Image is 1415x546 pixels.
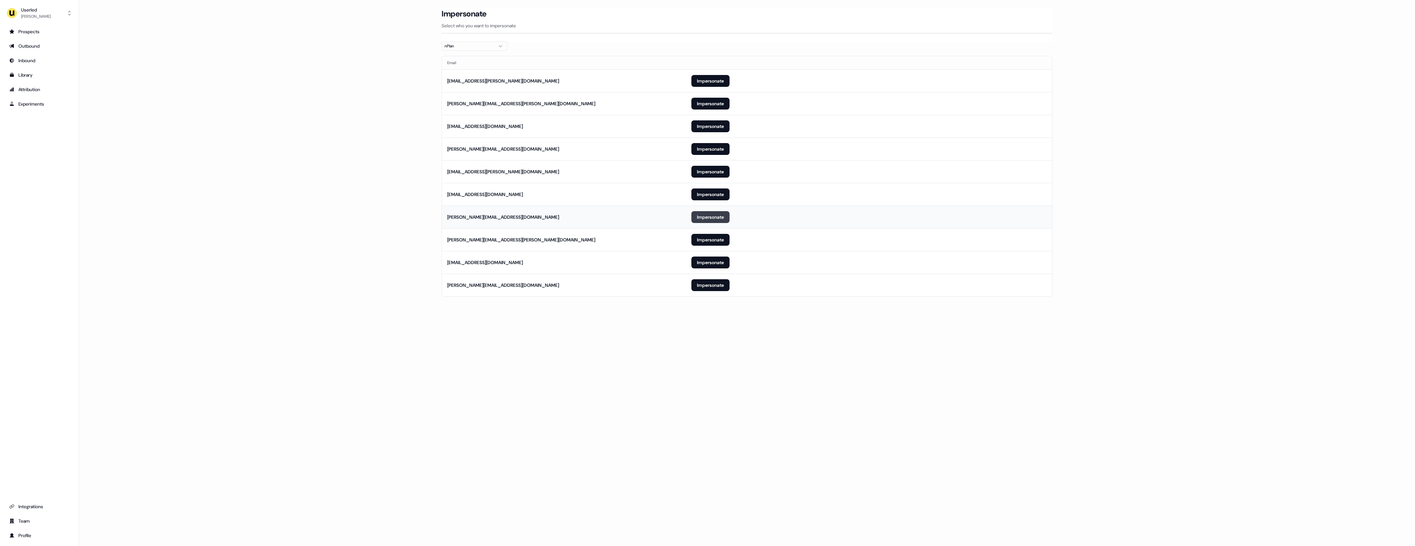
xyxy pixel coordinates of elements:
div: Prospects [9,28,69,35]
button: Userled[PERSON_NAME] [5,5,73,21]
div: [EMAIL_ADDRESS][DOMAIN_NAME] [447,191,523,198]
a: Go to Inbound [5,55,73,66]
div: Experiments [9,101,69,107]
button: Impersonate [691,75,730,87]
div: Profile [9,532,69,539]
div: nPlan [445,43,494,49]
p: Select who you want to impersonate [442,22,1052,29]
button: Impersonate [691,257,730,268]
a: Go to experiments [5,99,73,109]
div: Inbound [9,57,69,64]
a: Go to outbound experience [5,41,73,51]
div: Team [9,518,69,524]
a: Go to prospects [5,26,73,37]
a: Go to attribution [5,84,73,95]
button: Impersonate [691,234,730,246]
div: Integrations [9,503,69,510]
button: Impersonate [691,98,730,110]
div: Outbound [9,43,69,49]
div: [PERSON_NAME][EMAIL_ADDRESS][DOMAIN_NAME] [447,214,559,220]
div: [EMAIL_ADDRESS][DOMAIN_NAME] [447,259,523,266]
div: Userled [21,7,51,13]
div: [PERSON_NAME][EMAIL_ADDRESS][DOMAIN_NAME] [447,282,559,288]
button: Impersonate [691,166,730,178]
div: [PERSON_NAME] [21,13,51,20]
div: [PERSON_NAME][EMAIL_ADDRESS][PERSON_NAME][DOMAIN_NAME] [447,236,595,243]
button: Impersonate [691,188,730,200]
button: Impersonate [691,211,730,223]
button: Impersonate [691,120,730,132]
button: Impersonate [691,279,730,291]
div: Library [9,72,69,78]
a: Go to team [5,516,73,526]
div: [PERSON_NAME][EMAIL_ADDRESS][PERSON_NAME][DOMAIN_NAME] [447,100,595,107]
th: Email [442,56,686,69]
button: nPlan [442,41,507,51]
h3: Impersonate [442,9,487,19]
a: Go to integrations [5,501,73,512]
div: [EMAIL_ADDRESS][PERSON_NAME][DOMAIN_NAME] [447,78,559,84]
div: [PERSON_NAME][EMAIL_ADDRESS][DOMAIN_NAME] [447,146,559,152]
a: Go to templates [5,70,73,80]
div: Attribution [9,86,69,93]
div: [EMAIL_ADDRESS][PERSON_NAME][DOMAIN_NAME] [447,168,559,175]
a: Go to profile [5,530,73,541]
div: [EMAIL_ADDRESS][DOMAIN_NAME] [447,123,523,130]
button: Impersonate [691,143,730,155]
